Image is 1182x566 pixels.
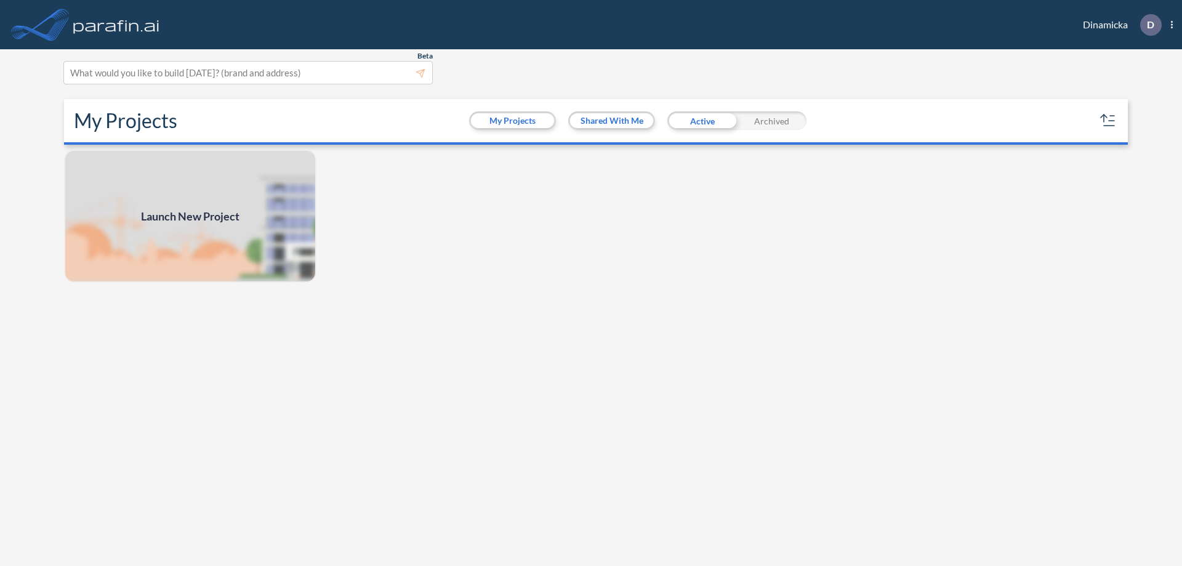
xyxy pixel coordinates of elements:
[1064,14,1173,36] div: Dinamicka
[570,113,653,128] button: Shared With Me
[74,109,177,132] h2: My Projects
[64,150,316,283] img: add
[417,51,433,61] span: Beta
[64,150,316,283] a: Launch New Project
[667,111,737,130] div: Active
[737,111,806,130] div: Archived
[471,113,554,128] button: My Projects
[71,12,162,37] img: logo
[1098,111,1118,131] button: sort
[1147,19,1154,30] p: D
[141,208,239,225] span: Launch New Project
